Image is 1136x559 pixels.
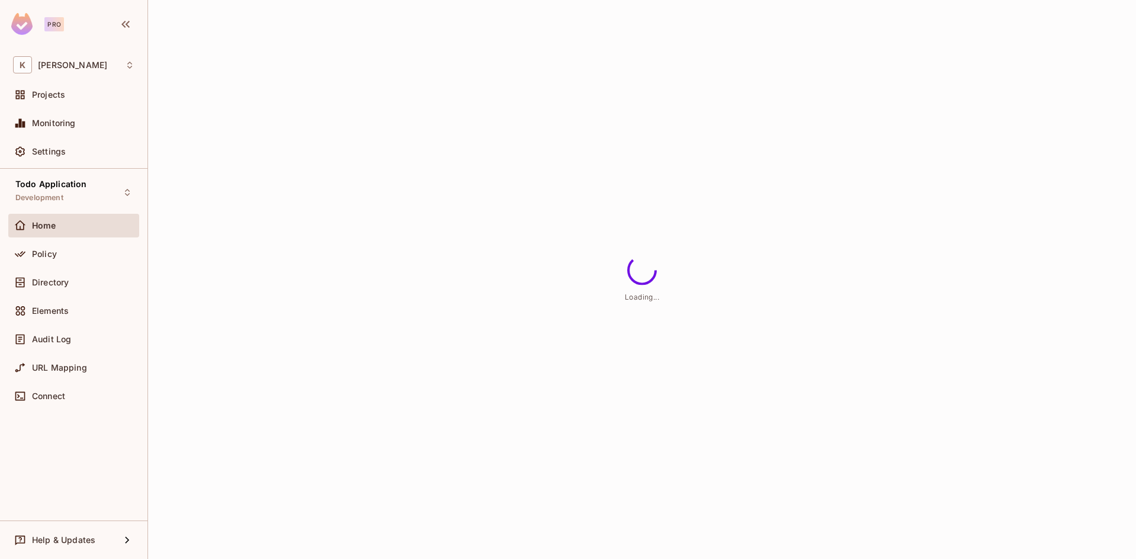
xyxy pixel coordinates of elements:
img: SReyMgAAAABJRU5ErkJggg== [11,13,33,35]
span: URL Mapping [32,363,87,372]
span: Workspace: Kiewit [38,60,107,70]
span: Settings [32,147,66,156]
span: K [13,56,32,73]
span: Directory [32,278,69,287]
span: Monitoring [32,118,76,128]
span: Audit Log [32,335,71,344]
span: Development [15,193,63,203]
span: Projects [32,90,65,99]
span: Home [32,221,56,230]
span: Help & Updates [32,535,95,545]
span: Connect [32,391,65,401]
span: Elements [32,306,69,316]
div: Pro [44,17,64,31]
span: Todo Application [15,179,86,189]
span: Policy [32,249,57,259]
span: Loading... [625,293,659,301]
